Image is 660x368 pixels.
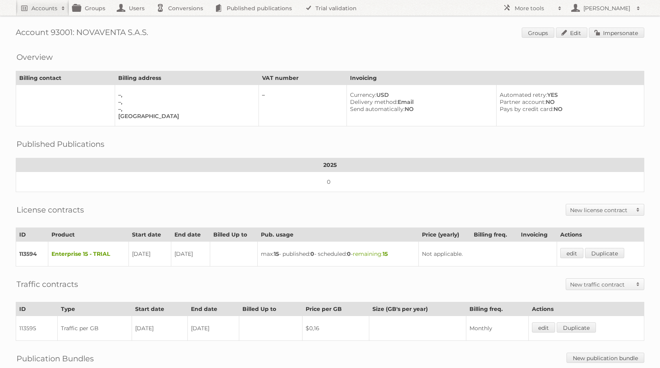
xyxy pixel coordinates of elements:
h2: Overview [16,51,53,63]
div: NO [500,98,638,105]
th: Billing address [115,71,259,85]
div: USD [350,91,489,98]
span: Toggle [632,279,644,290]
a: New license contract [566,204,644,215]
a: New traffic contract [566,279,644,290]
th: 2025 [16,158,644,172]
th: Billing freq. [466,302,529,316]
span: Automated retry: [500,91,547,98]
span: Toggle [632,204,644,215]
td: [DATE] [188,316,239,341]
th: Billed Up to [239,302,302,316]
div: NO [500,105,638,113]
h2: [PERSON_NAME] [581,4,632,12]
th: Invoicing [518,228,557,242]
td: Enterprise 15 - TRIAL [48,242,129,266]
td: 113594 [16,242,48,266]
a: edit [532,322,555,333]
td: [DATE] [129,242,171,266]
th: Pub. usage [258,228,419,242]
th: Price (yearly) [419,228,471,242]
td: $0,16 [302,316,369,341]
span: Currency: [350,91,376,98]
th: Actions [557,228,644,242]
td: Not applicable. [419,242,557,266]
h2: Published Publications [16,138,104,150]
span: Delivery method: [350,98,398,105]
span: Partner account: [500,98,546,105]
td: [DATE] [171,242,210,266]
div: NO [350,105,489,113]
th: Price per GB [302,302,369,316]
th: Billed Up to [210,228,257,242]
div: –, [118,105,252,113]
strong: 0 [347,250,351,257]
h2: Publication Bundles [16,353,94,364]
a: New publication bundle [566,353,644,363]
h2: New traffic contract [570,281,632,288]
h1: Account 93001: NOVAVENTA S.A.S. [16,28,644,39]
h2: More tools [515,4,554,12]
th: ID [16,302,58,316]
div: Email [350,98,489,105]
td: Monthly [466,316,529,341]
td: 113595 [16,316,58,341]
strong: 15 [274,250,279,257]
h2: License contracts [16,204,84,216]
th: Billing contact [16,71,115,85]
th: VAT number [259,71,347,85]
th: Billing freq. [471,228,518,242]
span: Pays by credit card: [500,105,554,113]
a: Duplicate [557,322,596,333]
th: End date [188,302,239,316]
th: Start date [132,302,188,316]
td: Traffic per GB [58,316,132,341]
span: Send automatically: [350,105,405,113]
th: ID [16,228,48,242]
a: Duplicate [585,248,624,258]
h2: Traffic contracts [16,278,78,290]
strong: 0 [310,250,314,257]
th: Invoicing [347,71,644,85]
div: –, [118,98,252,105]
a: edit [560,248,583,258]
th: Start date [129,228,171,242]
th: Type [58,302,132,316]
div: [GEOGRAPHIC_DATA] [118,113,252,120]
span: remaining: [353,250,388,257]
td: – [259,85,347,126]
th: Size (GB's per year) [369,302,466,316]
th: Actions [529,302,644,316]
div: –, [118,91,252,98]
td: 0 [16,172,644,192]
a: Groups [522,28,554,38]
th: End date [171,228,210,242]
h2: New license contract [570,206,632,214]
a: Edit [556,28,587,38]
div: YES [500,91,638,98]
a: Impersonate [589,28,644,38]
strong: 15 [383,250,388,257]
td: [DATE] [132,316,188,341]
td: max: - published: - scheduled: - [258,242,419,266]
th: Product [48,228,129,242]
h2: Accounts [31,4,57,12]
